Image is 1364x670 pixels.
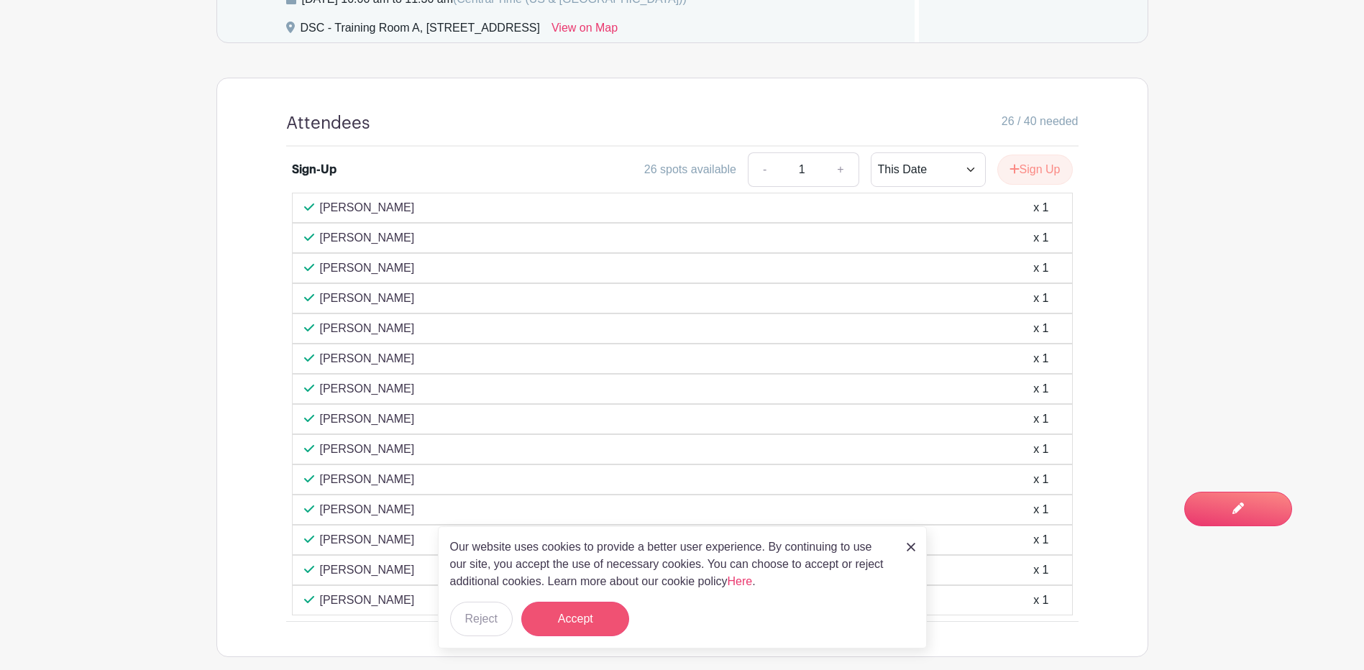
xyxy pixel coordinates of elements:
[320,380,415,398] p: [PERSON_NAME]
[1033,561,1048,579] div: x 1
[728,575,753,587] a: Here
[1033,380,1048,398] div: x 1
[1033,290,1048,307] div: x 1
[320,592,415,609] p: [PERSON_NAME]
[644,161,736,178] div: 26 spots available
[292,161,337,178] div: Sign-Up
[1033,199,1048,216] div: x 1
[1033,531,1048,549] div: x 1
[450,602,513,636] button: Reject
[320,350,415,367] p: [PERSON_NAME]
[997,155,1073,185] button: Sign Up
[320,229,415,247] p: [PERSON_NAME]
[823,152,859,187] a: +
[320,441,415,458] p: [PERSON_NAME]
[320,561,415,579] p: [PERSON_NAME]
[320,290,415,307] p: [PERSON_NAME]
[907,543,915,551] img: close_button-5f87c8562297e5c2d7936805f587ecaba9071eb48480494691a3f1689db116b3.svg
[320,501,415,518] p: [PERSON_NAME]
[748,152,781,187] a: -
[301,19,540,42] div: DSC - Training Room A, [STREET_ADDRESS]
[320,320,415,337] p: [PERSON_NAME]
[551,19,618,42] a: View on Map
[1033,410,1048,428] div: x 1
[1033,471,1048,488] div: x 1
[320,531,415,549] p: [PERSON_NAME]
[320,410,415,428] p: [PERSON_NAME]
[1033,350,1048,367] div: x 1
[1033,592,1048,609] div: x 1
[1033,260,1048,277] div: x 1
[1033,229,1048,247] div: x 1
[1002,113,1079,130] span: 26 / 40 needed
[320,471,415,488] p: [PERSON_NAME]
[450,538,892,590] p: Our website uses cookies to provide a better user experience. By continuing to use our site, you ...
[1033,441,1048,458] div: x 1
[286,113,370,134] h4: Attendees
[320,260,415,277] p: [PERSON_NAME]
[320,199,415,216] p: [PERSON_NAME]
[1033,320,1048,337] div: x 1
[1033,501,1048,518] div: x 1
[521,602,629,636] button: Accept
